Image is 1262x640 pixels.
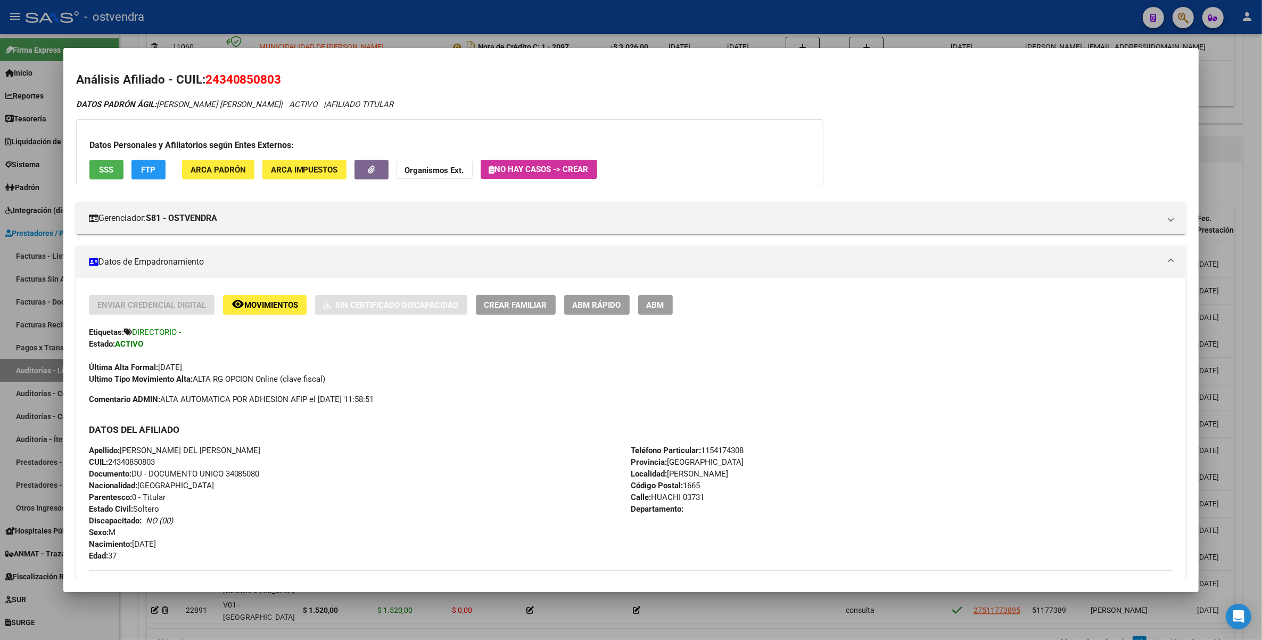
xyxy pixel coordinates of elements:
strong: Documento: [89,469,131,479]
i: | ACTIVO | [76,100,394,109]
span: 24340850803 [205,72,282,86]
strong: CUIL: [89,457,108,467]
mat-panel-title: Gerenciador: [89,212,1161,225]
span: [PERSON_NAME] DEL [PERSON_NAME] [89,446,261,455]
h3: Datos Personales y Afiliatorios según Entes Externos: [89,139,810,152]
span: ABM Rápido [573,300,621,310]
strong: Discapacitado: [89,516,142,526]
span: M [89,528,116,537]
span: [GEOGRAPHIC_DATA] [631,457,744,467]
span: ALTA AUTOMATICA POR ADHESION AFIP el [DATE] 11:58:51 [89,393,374,405]
div: Open Intercom Messenger [1226,604,1251,629]
strong: Última Alta Formal: [89,363,158,372]
button: Movimientos [223,295,307,315]
button: ARCA Impuestos [262,160,347,179]
mat-icon: remove_red_eye [232,298,244,310]
strong: ACTIVO [115,339,143,349]
mat-expansion-panel-header: Datos de Empadronamiento [76,246,1186,278]
h2: Análisis Afiliado - CUIL: [76,71,1186,89]
strong: Departamento: [631,504,683,514]
span: 1665 [631,481,700,490]
button: Sin Certificado Discapacidad [315,295,467,315]
span: Movimientos [244,300,298,310]
strong: Ultimo Tipo Movimiento Alta: [89,374,193,384]
h3: DATOS DEL AFILIADO [89,424,1174,436]
button: No hay casos -> Crear [481,160,597,179]
button: FTP [131,160,166,179]
button: Organismos Ext. [397,160,473,179]
strong: Calle: [631,493,651,502]
strong: Localidad: [631,469,667,479]
mat-panel-title: Datos de Empadronamiento [89,256,1161,268]
strong: Nacionalidad: [89,481,137,490]
i: NO (00) [146,516,173,526]
span: ALTA RG OPCION Online (clave fiscal) [89,374,326,384]
span: No hay casos -> Crear [489,165,589,174]
strong: Comentario ADMIN: [89,395,160,404]
strong: Edad: [89,551,108,561]
strong: Estado: [89,339,115,349]
strong: Código Postal: [631,481,683,490]
span: Enviar Credencial Digital [97,300,206,310]
strong: Sexo: [89,528,109,537]
span: HUACHI 03731 [631,493,704,502]
span: ARCA Impuestos [271,165,338,175]
span: ABM [647,300,664,310]
button: SSS [89,160,123,179]
strong: Etiquetas: [89,327,124,337]
span: [DATE] [89,539,156,549]
span: Sin Certificado Discapacidad [336,300,459,310]
strong: Parentesco: [89,493,132,502]
span: 0 - Titular [89,493,166,502]
strong: Organismos Ext. [405,166,464,175]
button: ARCA Padrón [182,160,254,179]
strong: Estado Civil: [89,504,133,514]
span: AFILIADO TITULAR [326,100,394,109]
span: 37 [89,551,117,561]
span: 24340850803 [89,457,155,467]
button: ABM Rápido [564,295,630,315]
span: [PERSON_NAME] [631,469,728,479]
button: ABM [638,295,673,315]
span: 1154174308 [631,446,744,455]
span: [GEOGRAPHIC_DATA] [89,481,214,490]
strong: Provincia: [631,457,667,467]
span: Crear Familiar [484,300,547,310]
span: DU - DOCUMENTO UNICO 34085080 [89,469,260,479]
mat-expansion-panel-header: Gerenciador:S81 - OSTVENDRA [76,202,1186,234]
button: Enviar Credencial Digital [89,295,215,315]
span: [DATE] [89,363,182,372]
strong: S81 - OSTVENDRA [146,212,217,225]
span: SSS [99,165,113,175]
span: ARCA Padrón [191,165,246,175]
strong: Nacimiento: [89,539,132,549]
span: [PERSON_NAME] [PERSON_NAME] [76,100,281,109]
strong: Apellido: [89,446,120,455]
span: DIRECTORIO - [132,327,181,337]
span: Soltero [89,504,159,514]
span: FTP [141,165,155,175]
button: Crear Familiar [476,295,556,315]
strong: Teléfono Particular: [631,446,701,455]
strong: DATOS PADRÓN ÁGIL: [76,100,156,109]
